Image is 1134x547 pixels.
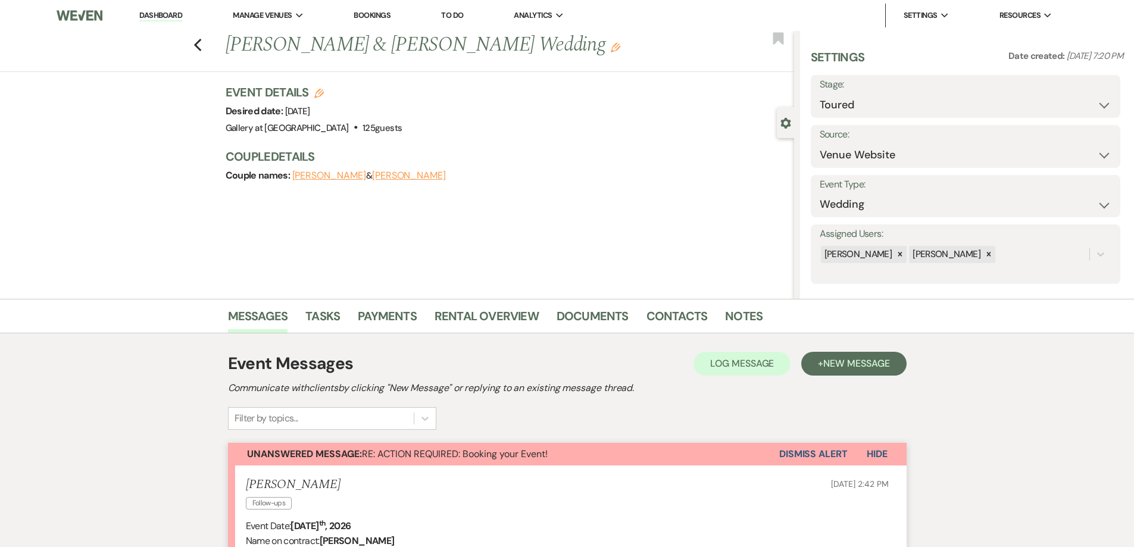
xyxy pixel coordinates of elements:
h2: Communicate with clients by clicking "New Message" or replying to an existing message thread. [228,381,907,395]
span: Hide [867,448,888,460]
span: Settings [904,10,938,21]
a: Tasks [305,307,340,333]
button: Hide [848,443,907,465]
a: Notes [725,307,763,333]
span: & [292,170,446,182]
a: Payments [358,307,417,333]
span: [DATE] 7:20 PM [1067,50,1123,62]
div: [PERSON_NAME] [909,246,982,263]
span: Gallery at [GEOGRAPHIC_DATA] [226,122,349,134]
strong: [PERSON_NAME] [320,535,395,547]
span: 125 guests [363,122,402,134]
strong: th [319,518,326,528]
span: Manage Venues [233,10,292,21]
span: Resources [999,10,1041,21]
h3: Settings [811,49,865,75]
h1: Event Messages [228,351,354,376]
span: Date created: [1008,50,1067,62]
span: New Message [823,357,889,370]
span: Follow-ups [246,497,292,510]
span: Couple names: [226,169,292,182]
span: Analytics [514,10,552,21]
span: Log Message [710,357,774,370]
a: Documents [557,307,629,333]
strong: , 2026 [325,520,351,532]
p: Event Date: [246,518,889,534]
button: Close lead details [780,117,791,128]
div: [PERSON_NAME] [821,246,894,263]
button: Unanswered Message:RE: ACTION REQUIRED: Booking your Event! [228,443,779,465]
h5: [PERSON_NAME] [246,477,340,492]
button: Log Message [693,352,791,376]
a: Messages [228,307,288,333]
button: Edit [611,42,620,52]
label: Stage: [820,76,1111,93]
h1: [PERSON_NAME] & [PERSON_NAME] Wedding [226,31,676,60]
span: Desired date: [226,105,285,117]
label: Event Type: [820,176,1111,193]
a: Bookings [354,10,391,20]
a: Dashboard [139,10,182,21]
strong: [DATE] [290,520,318,532]
button: [PERSON_NAME] [292,171,366,180]
button: [PERSON_NAME] [372,171,446,180]
a: To Do [441,10,463,20]
button: Dismiss Alert [779,443,848,465]
h3: Event Details [226,84,402,101]
img: Weven Logo [57,3,102,28]
span: RE: ACTION REQUIRED: Booking your Event! [247,448,548,460]
div: Filter by topics... [235,411,298,426]
span: [DATE] [285,105,310,117]
a: Contacts [646,307,708,333]
a: Rental Overview [435,307,539,333]
strong: Unanswered Message: [247,448,362,460]
button: +New Message [801,352,906,376]
span: [DATE] 2:42 PM [831,479,888,489]
h3: Couple Details [226,148,782,165]
label: Source: [820,126,1111,143]
label: Assigned Users: [820,226,1111,243]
